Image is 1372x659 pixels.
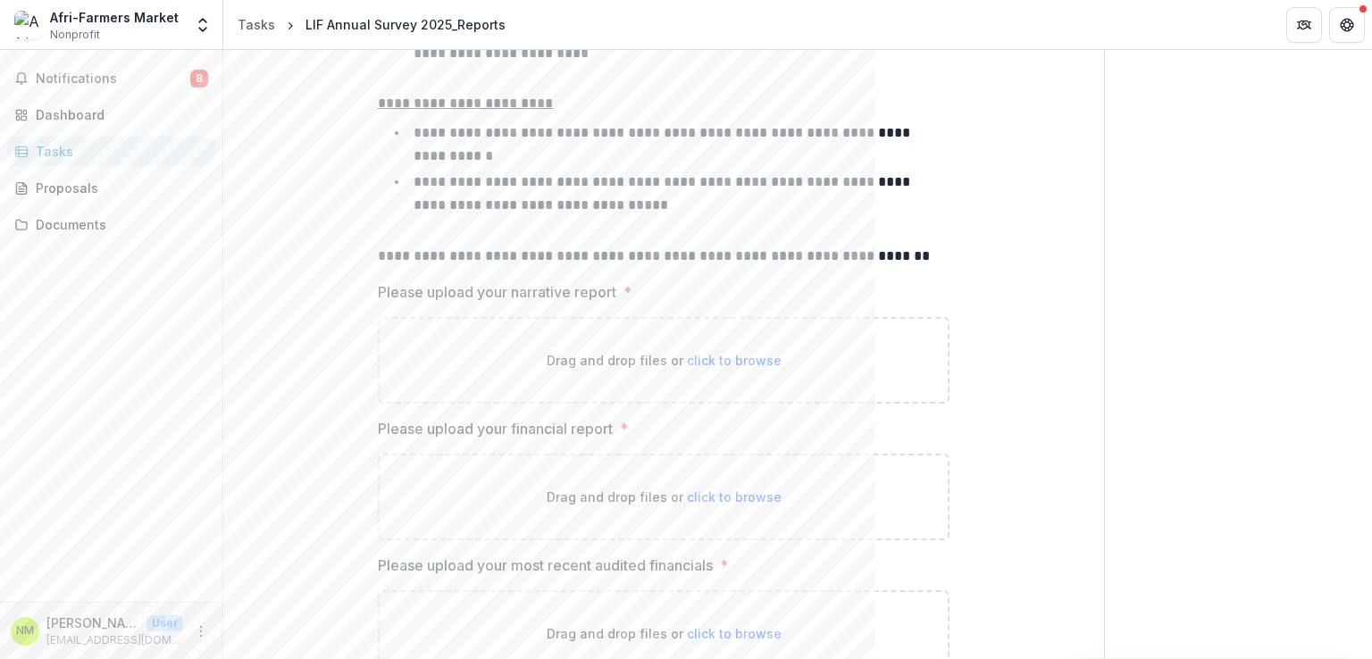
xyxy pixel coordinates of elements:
p: Drag and drop files or [547,624,782,643]
p: Please upload your financial report [378,418,613,439]
a: Tasks [7,137,215,166]
a: Proposals [7,173,215,203]
span: click to browse [687,626,782,641]
img: Afri-Farmers Market [14,11,43,39]
div: Norman Mugisha [16,625,34,637]
div: Documents [36,215,201,234]
span: click to browse [687,489,782,505]
p: [PERSON_NAME] [46,613,139,632]
p: Drag and drop files or [547,351,782,370]
div: LIF Annual Survey 2025_Reports [305,15,506,34]
a: Dashboard [7,100,215,129]
button: Notifications8 [7,64,215,93]
button: Get Help [1329,7,1365,43]
span: 8 [190,70,208,88]
div: Tasks [36,142,201,161]
p: User [146,615,183,631]
a: Tasks [230,12,282,38]
p: [EMAIL_ADDRESS][DOMAIN_NAME] [46,632,183,648]
p: Please upload your narrative report [378,281,616,303]
nav: breadcrumb [230,12,513,38]
div: Afri-Farmers Market [50,8,179,27]
span: Notifications [36,71,190,87]
div: Tasks [238,15,275,34]
button: Partners [1286,7,1322,43]
span: Nonprofit [50,27,100,43]
button: More [190,621,212,642]
a: Documents [7,210,215,239]
div: Dashboard [36,105,201,124]
p: Drag and drop files or [547,488,782,506]
div: Proposals [36,179,201,197]
button: Open entity switcher [190,7,215,43]
span: click to browse [687,353,782,368]
p: Please upload your most recent audited financials [378,555,713,576]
